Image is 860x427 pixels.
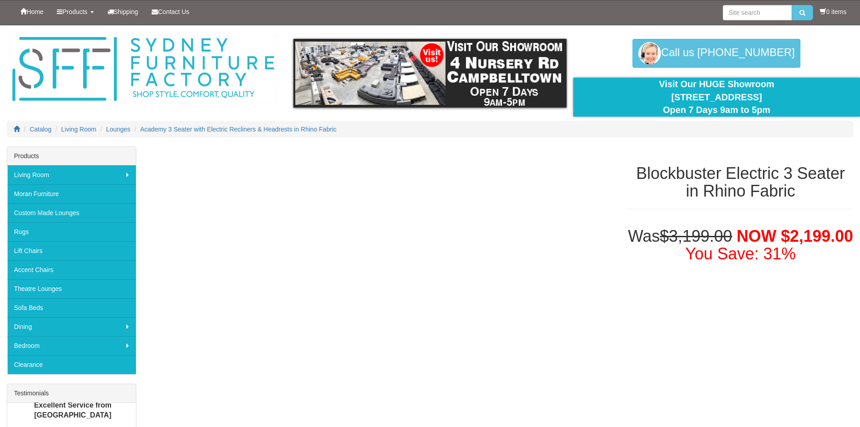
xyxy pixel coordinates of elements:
[580,78,853,117] div: Visit Our HUGE Showroom [STREET_ADDRESS] Open 7 Days 9am to 5pm
[685,244,796,263] font: You Save: 31%
[62,8,87,15] span: Products
[628,227,853,263] h1: Was
[106,126,130,133] a: Lounges
[7,203,136,222] a: Custom Made Lounges
[50,0,100,23] a: Products
[30,126,51,133] a: Catalog
[14,0,50,23] a: Home
[27,8,43,15] span: Home
[628,164,853,200] h1: Blockbuster Electric 3 Seater in Rhino Fabric
[737,227,853,245] span: NOW $2,199.00
[7,260,136,279] a: Accent Chairs
[723,5,792,20] input: Site search
[114,8,139,15] span: Shipping
[293,39,567,108] img: showroom.gif
[7,384,136,403] div: Testimonials
[7,165,136,184] a: Living Room
[7,317,136,336] a: Dining
[145,0,196,23] a: Contact Us
[7,336,136,355] a: Bedroom
[61,126,97,133] a: Living Room
[7,222,136,241] a: Rugs
[660,227,732,245] del: $3,199.00
[7,298,136,317] a: Sofa Beds
[101,0,145,23] a: Shipping
[820,7,846,16] li: 0 items
[158,8,189,15] span: Contact Us
[7,147,136,165] div: Products
[7,241,136,260] a: Lift Chairs
[7,184,136,203] a: Moran Furniture
[140,126,337,133] a: Academy 3 Seater with Electric Recliners & Headrests in Rhino Fabric
[8,34,279,104] img: Sydney Furniture Factory
[34,401,112,419] b: Excellent Service from [GEOGRAPHIC_DATA]
[7,279,136,298] a: Theatre Lounges
[7,355,136,374] a: Clearance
